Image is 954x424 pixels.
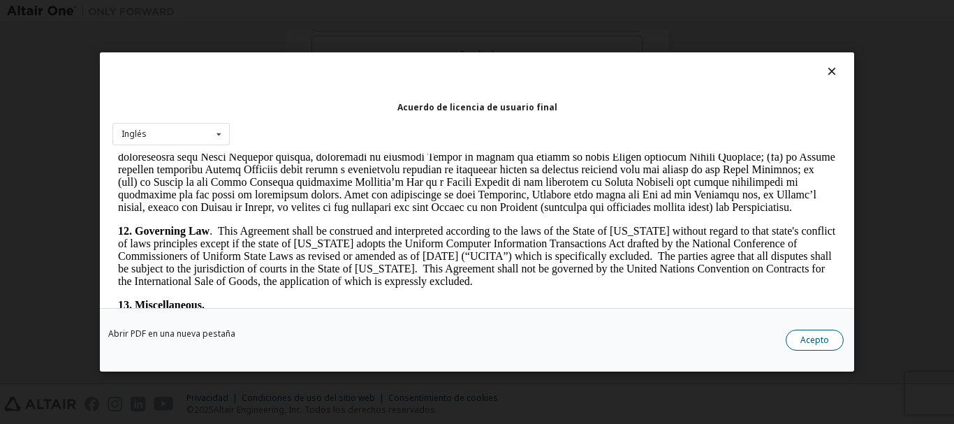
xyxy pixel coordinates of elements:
strong: 13.1 Notices [6,169,63,181]
p: . This Agreement shall be construed and interpreted according to the laws of the State of [US_STA... [6,71,724,134]
font: Abrir PDF en una nueva pestaña [108,328,235,339]
font: Acuerdo de licencia de usuario final [397,101,557,113]
font: Inglés [122,128,147,140]
p: . All notices given by one party to the other under this Agreement shall be sent by certified mai... [6,169,724,207]
font: Acepto [800,334,829,346]
strong: 13. Miscellaneous. [6,145,92,157]
a: Abrir PDF en una nueva pestaña [108,330,235,338]
strong: 12. Governing Law [6,71,97,83]
button: Acepto [786,330,844,351]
